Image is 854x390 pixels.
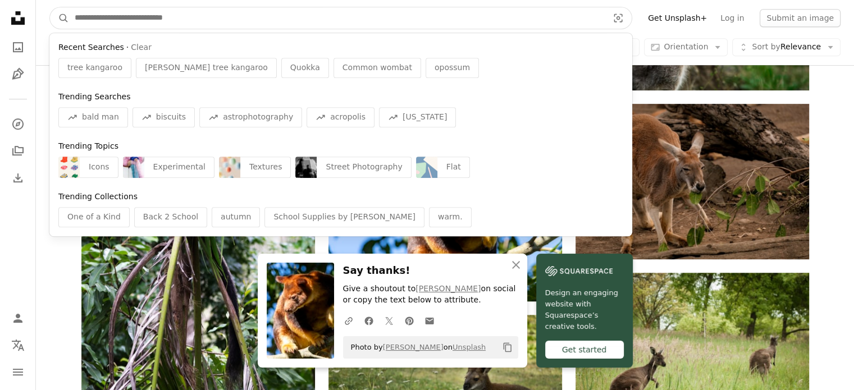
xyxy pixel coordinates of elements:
[50,7,69,29] button: Search Unsplash
[545,263,613,279] img: file-1606177908946-d1eed1cbe4f5image
[7,307,29,329] a: Log in / Sign up
[714,9,751,27] a: Log in
[58,192,138,201] span: Trending Collections
[295,157,317,178] img: premium_photo-1728498509310-23faa8d96510
[359,309,379,332] a: Share on Facebook
[641,9,714,27] a: Get Unsplash+
[415,284,481,293] a: [PERSON_NAME]
[144,157,214,178] div: Experimental
[576,176,809,186] a: a kangaroo standing on a dirt ground next to a fallen tree
[429,207,472,227] div: warm.
[156,112,186,123] span: biscuits
[80,157,118,178] div: Icons
[145,62,268,74] span: [PERSON_NAME] tree kangaroo
[7,334,29,356] button: Language
[7,36,29,58] a: Photos
[7,7,29,31] a: Home — Unsplash
[752,42,780,51] span: Sort by
[7,167,29,189] a: Download History
[664,42,708,51] span: Orientation
[317,157,411,178] div: Street Photography
[536,254,633,368] a: Design an engaging website with Squarespace’s creative tools.Get started
[576,104,809,259] img: a kangaroo standing on a dirt ground next to a fallen tree
[644,38,728,56] button: Orientation
[134,207,207,227] div: Back 2 School
[7,361,29,383] button: Menu
[212,207,260,227] div: autumn
[58,42,124,53] span: Recent Searches
[419,309,440,332] a: Share over email
[416,157,437,178] img: premium_vector-1731660406144-6a3fe8e15ac2
[435,62,470,74] span: opossum
[58,157,80,178] img: premium_vector-1753107438975-30d50abb6869
[219,157,240,178] img: premium_photo-1746420146061-0256c1335fe4
[67,62,122,74] span: tree kangaroo
[58,207,130,227] div: One of a Kind
[58,42,623,53] div: ·
[58,92,130,101] span: Trending Searches
[437,157,470,178] div: Flat
[605,7,632,29] button: Visual search
[399,309,419,332] a: Share on Pinterest
[7,63,29,85] a: Illustrations
[223,112,293,123] span: astrophotography
[58,141,118,150] span: Trending Topics
[343,283,518,306] p: Give a shoutout to on social or copy the text below to attribute.
[81,238,315,249] a: a monkey sitting on a tree branch in the jungle
[7,113,29,135] a: Explore
[330,112,366,123] span: acropolis
[123,157,144,178] img: premium_photo-1758726036920-6b93c720289d
[752,42,821,53] span: Relevance
[379,309,399,332] a: Share on Twitter
[290,62,320,74] span: Quokka
[343,263,518,279] h3: Say thanks!
[342,62,412,74] span: Common wombat
[345,338,486,356] span: Photo by on
[545,287,624,332] span: Design an engaging website with Squarespace’s creative tools.
[453,343,486,351] a: Unsplash
[240,157,291,178] div: Textures
[732,38,841,56] button: Sort byRelevance
[264,207,424,227] div: School Supplies by [PERSON_NAME]
[545,341,624,359] div: Get started
[576,345,809,355] a: two brown deers near trees
[7,140,29,162] a: Collections
[131,42,152,53] button: Clear
[82,112,119,123] span: bald man
[760,9,841,27] button: Submit an image
[383,343,444,351] a: [PERSON_NAME]
[403,112,447,123] span: [US_STATE]
[498,338,517,357] button: Copy to clipboard
[49,7,632,29] form: Find visuals sitewide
